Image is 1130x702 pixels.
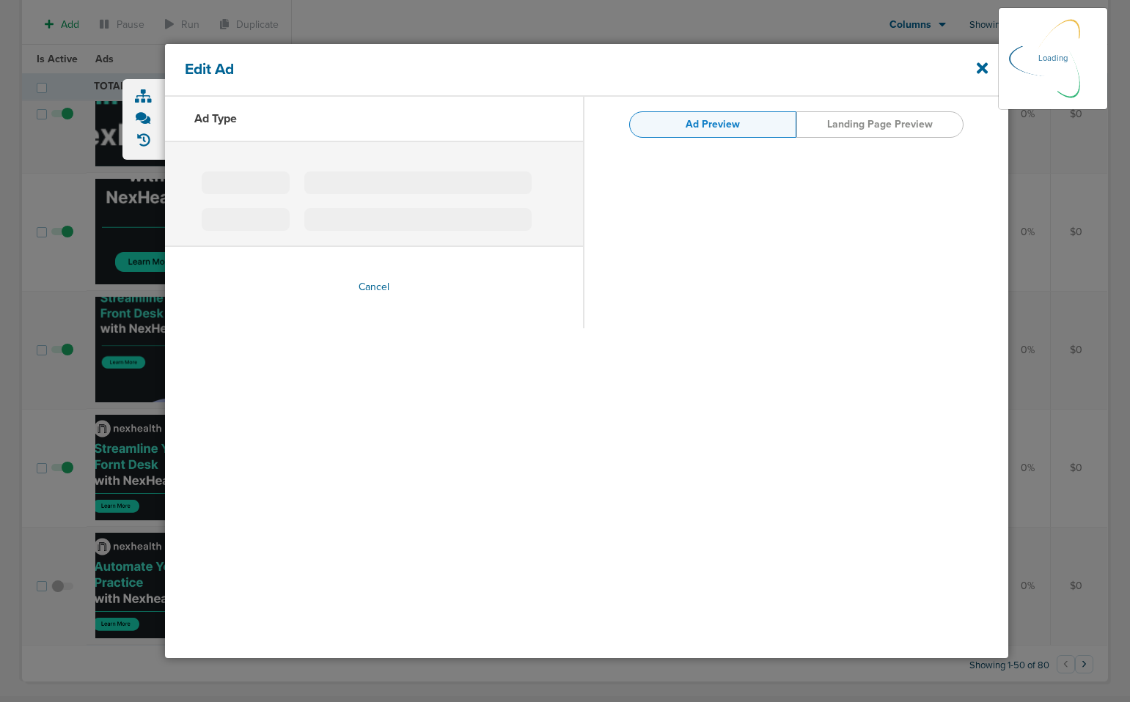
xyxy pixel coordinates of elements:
[629,111,796,138] a: Ad Preview
[347,276,401,299] button: Cancel
[1038,50,1068,67] p: Loading
[194,111,237,126] h3: Ad Type
[796,111,964,138] a: Landing Page Preview
[185,60,265,78] h4: Edit Ad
